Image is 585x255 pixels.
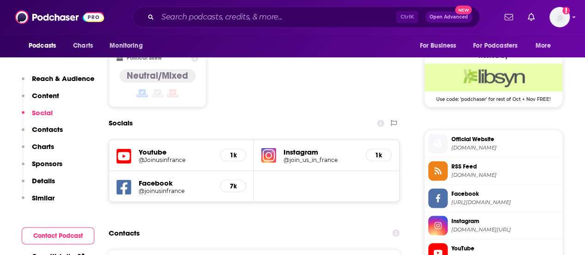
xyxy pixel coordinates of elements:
[473,39,517,52] span: For Podcasters
[32,91,59,100] p: Content
[22,37,68,55] button: open menu
[501,9,517,25] a: Show notifications dropdown
[32,74,94,83] p: Reach & Audience
[127,70,188,81] h4: Neutral/Mixed
[67,37,99,55] a: Charts
[32,193,55,202] p: Similar
[283,156,358,163] a: @join_us_in_france
[228,151,238,159] h5: 1k
[428,216,559,235] a: Instagram[DOMAIN_NAME][URL]
[425,63,562,101] a: Libsyn Deal: Use code: 'podchaser' for rest of Oct + Nov FREE!
[524,9,538,25] a: Show notifications dropdown
[29,39,56,52] span: Podcasts
[32,176,55,185] p: Details
[22,125,63,142] button: Contacts
[451,135,559,143] span: Official Website
[127,55,162,61] h2: Political Skew
[549,7,570,27] img: User Profile
[451,162,559,170] span: RSS Feed
[139,156,213,163] a: @Joinusinfrance
[536,39,551,52] span: More
[467,37,531,55] button: open menu
[261,148,276,162] img: iconImage
[428,134,559,153] a: Official Website[DOMAIN_NAME]
[158,10,396,25] input: Search podcasts, credits, & more...
[451,189,559,198] span: Facebook
[22,108,53,125] button: Social
[419,39,456,52] span: For Business
[22,91,59,108] button: Content
[15,8,104,26] img: Podchaser - Follow, Share and Rate Podcasts
[103,37,154,55] button: open menu
[451,171,559,178] span: feeds.libsyn.com
[425,91,562,102] span: Use code: 'podchaser' for rest of Oct + Nov FREE!
[451,244,559,252] span: YouTube
[139,147,213,156] h5: Youtube
[109,224,140,242] h2: Contacts
[455,6,472,14] span: New
[139,187,213,194] a: @joinusinfrance
[413,37,468,55] button: open menu
[430,15,468,19] span: Open Advanced
[22,193,55,211] button: Similar
[22,176,55,193] button: Details
[109,114,133,132] h2: Socials
[228,182,238,190] h5: 7k
[22,74,94,91] button: Reach & Audience
[428,188,559,208] a: Facebook[URL][DOMAIN_NAME]
[32,125,63,134] p: Contacts
[425,12,472,23] button: Open AdvancedNew
[451,217,559,225] span: Instagram
[73,39,93,52] span: Charts
[22,227,94,244] button: Contact Podcast
[132,6,480,28] div: Search podcasts, credits, & more...
[549,7,570,27] button: Show profile menu
[110,39,142,52] span: Monitoring
[22,159,62,176] button: Sponsors
[139,178,213,187] h5: Facebook
[396,11,418,23] span: Ctrl K
[32,142,54,151] p: Charts
[451,226,559,233] span: instagram.com/join_us_in_france
[529,37,563,55] button: open menu
[32,108,53,117] p: Social
[32,159,62,168] p: Sponsors
[451,199,559,205] span: https://www.facebook.com/joinusinfrance
[374,151,384,159] h5: 1k
[451,144,559,151] span: joinusinfrance.com
[549,7,570,27] span: Logged in as mdekoning
[425,63,562,91] img: Libsyn Deal: Use code: 'podchaser' for rest of Oct + Nov FREE!
[22,142,54,159] button: Charts
[428,161,559,180] a: RSS Feed[DOMAIN_NAME]
[562,7,570,14] svg: Add a profile image
[283,147,358,156] h5: Instagram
